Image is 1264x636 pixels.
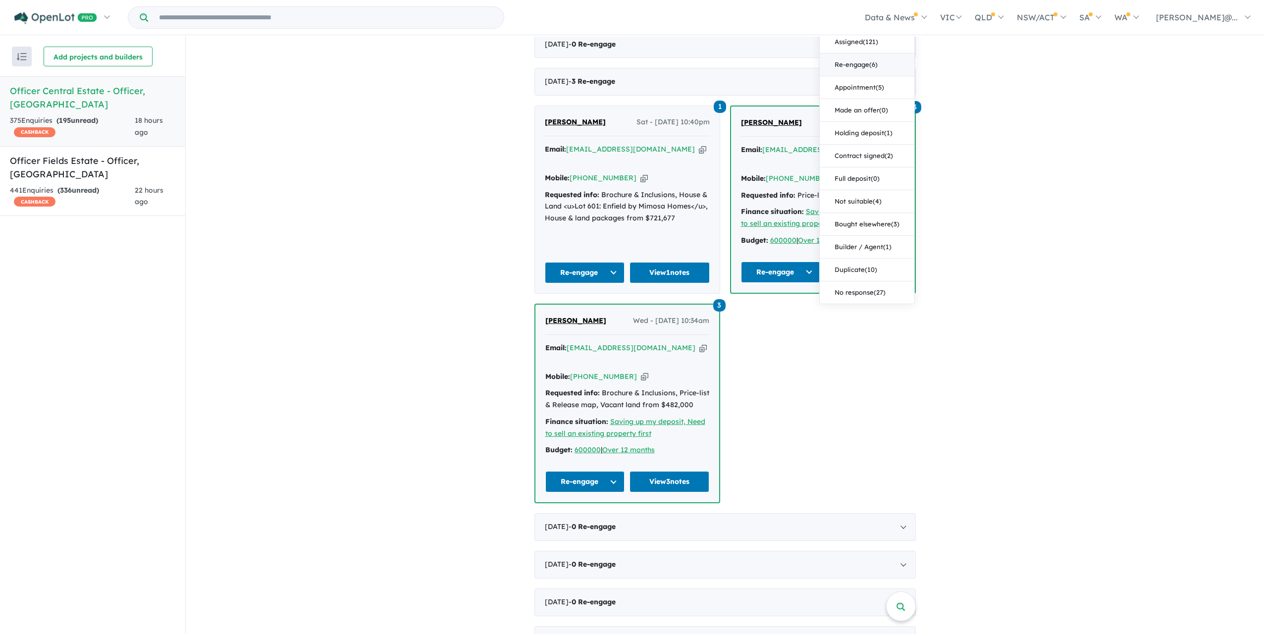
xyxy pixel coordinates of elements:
[570,173,636,182] a: [PHONE_NUMBER]
[567,343,695,352] a: [EMAIL_ADDRESS][DOMAIN_NAME]
[545,417,608,426] strong: Finance situation:
[150,7,502,28] input: Try estate name, suburb, builder or developer
[636,116,710,128] span: Sat - [DATE] 10:40pm
[545,417,705,438] a: Saving up my deposit, Need to sell an existing property first
[820,281,914,304] button: No response(27)
[545,388,600,397] strong: Requested info:
[578,40,616,49] span: Re-engage
[545,40,616,49] span: [DATE] -
[714,100,726,113] a: 1
[60,186,72,195] span: 336
[633,315,709,327] span: Wed - [DATE] 10:34am
[766,174,833,183] a: [PHONE_NUMBER]
[566,145,695,154] a: [EMAIL_ADDRESS][DOMAIN_NAME]
[820,122,914,145] button: Holding deposit(1)
[545,145,566,154] strong: Email:
[820,167,914,190] button: Full deposit(0)
[741,236,768,245] strong: Budget:
[602,445,655,454] a: Over 12 months
[1156,12,1238,22] span: [PERSON_NAME]@...
[545,522,616,531] span: [DATE] -
[10,115,135,139] div: 375 Enquir ies
[578,560,616,569] span: Re-engage
[545,117,606,126] span: [PERSON_NAME]
[630,471,709,492] a: View3notes
[545,343,567,352] strong: Email:
[545,471,625,492] button: Re-engage
[14,197,55,207] span: CASHBACK
[578,77,615,86] span: Re-engage
[56,116,98,125] strong: ( unread)
[820,145,914,167] button: Contract signed(2)
[762,145,891,154] a: [EMAIL_ADDRESS][DOMAIN_NAME]
[545,189,710,224] div: Brochure & Inclusions, House & Land <u>Lot 601: Enfield by Mimosa Homes</u>, House & land package...
[741,207,804,216] strong: Finance situation:
[545,173,570,182] strong: Mobile:
[820,31,914,53] button: Assigned(121)
[714,101,726,113] span: 1
[713,299,726,312] span: 3
[57,186,99,195] strong: ( unread)
[545,116,606,128] a: [PERSON_NAME]
[545,316,606,325] span: [PERSON_NAME]
[699,144,706,155] button: Copy
[578,522,616,531] span: Re-engage
[741,262,821,283] button: Re-engage
[135,116,163,137] span: 18 hours ago
[10,185,135,209] div: 441 Enquir ies
[820,236,914,259] button: Builder / Agent(1)
[572,40,576,49] span: 0
[545,315,606,327] a: [PERSON_NAME]
[545,560,616,569] span: [DATE] -
[741,117,802,129] a: [PERSON_NAME]
[10,154,175,181] h5: Officer Fields Estate - Officer , [GEOGRAPHIC_DATA]
[630,262,710,283] a: View1notes
[575,445,601,454] a: 600000
[798,236,850,245] a: Over 12 months
[820,53,914,76] button: Re-engage(6)
[741,191,795,200] strong: Requested info:
[545,445,573,454] strong: Budget:
[909,100,921,113] a: 3
[545,597,616,606] span: [DATE] -
[641,371,648,382] button: Copy
[741,174,766,183] strong: Mobile:
[545,262,625,283] button: Re-engage
[741,118,802,127] span: [PERSON_NAME]
[17,53,27,60] img: sort.svg
[545,77,615,86] span: [DATE] -
[572,560,576,569] span: 0
[44,47,153,66] button: Add projects and builders
[640,173,648,183] button: Copy
[570,372,637,381] a: [PHONE_NUMBER]
[14,12,97,24] img: Openlot PRO Logo White
[741,145,762,154] strong: Email:
[572,522,576,531] span: 0
[820,99,914,122] button: Made an offer(0)
[545,190,599,199] strong: Requested info:
[10,84,175,111] h5: Officer Central Estate - Officer , [GEOGRAPHIC_DATA]
[770,236,796,245] a: 600000
[741,235,905,247] div: |
[820,76,914,99] button: Appointment(5)
[572,77,576,86] span: 3
[909,101,921,113] span: 3
[713,298,726,312] a: 3
[820,259,914,281] button: Duplicate(10)
[135,186,163,207] span: 22 hours ago
[699,343,707,353] button: Copy
[545,387,709,411] div: Brochure & Inclusions, Price-list & Release map, Vacant land from $482,000
[820,213,914,236] button: Bought elsewhere(3)
[578,597,616,606] span: Re-engage
[14,127,55,137] span: CASHBACK
[572,597,576,606] span: 0
[545,444,709,456] div: |
[820,190,914,213] button: Not suitable(4)
[59,116,71,125] span: 195
[545,372,570,381] strong: Mobile:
